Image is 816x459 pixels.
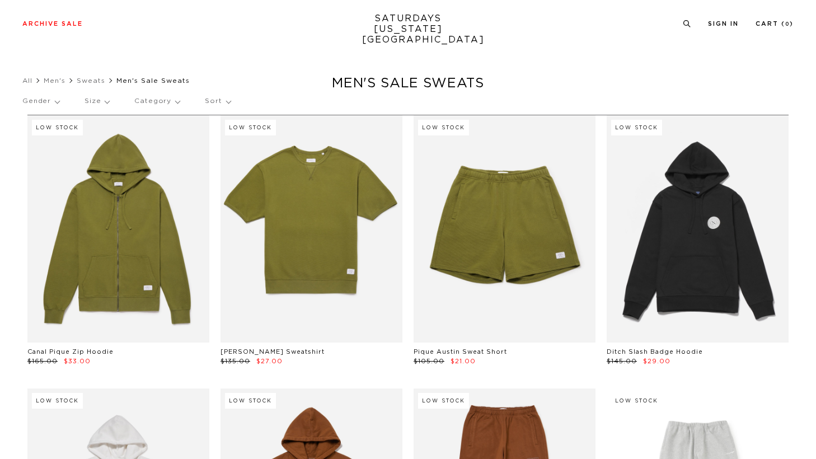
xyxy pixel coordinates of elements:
[77,77,105,84] a: Sweats
[27,349,114,355] a: Canal Pique Zip Hoodie
[414,349,507,355] a: Pique Austin Sweat Short
[22,77,32,84] a: All
[116,77,190,84] span: Men's Sale Sweats
[22,88,59,114] p: Gender
[611,393,662,409] div: Low Stock
[221,358,250,364] span: $135.00
[32,120,83,135] div: Low Stock
[414,358,444,364] span: $105.00
[256,358,283,364] span: $27.00
[418,120,469,135] div: Low Stock
[607,349,703,355] a: Ditch Slash Badge Hoodie
[225,120,276,135] div: Low Stock
[85,88,109,114] p: Size
[134,88,180,114] p: Category
[32,393,83,409] div: Low Stock
[27,358,58,364] span: $165.00
[44,77,65,84] a: Men's
[756,21,794,27] a: Cart (0)
[64,358,91,364] span: $33.00
[643,358,670,364] span: $29.00
[22,21,83,27] a: Archive Sale
[205,88,230,114] p: Sort
[451,358,476,364] span: $21.00
[221,349,325,355] a: [PERSON_NAME] Sweatshirt
[607,358,637,364] span: $145.00
[611,120,662,135] div: Low Stock
[225,393,276,409] div: Low Stock
[362,13,454,45] a: SATURDAYS[US_STATE][GEOGRAPHIC_DATA]
[785,22,790,27] small: 0
[708,21,739,27] a: Sign In
[418,393,469,409] div: Low Stock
